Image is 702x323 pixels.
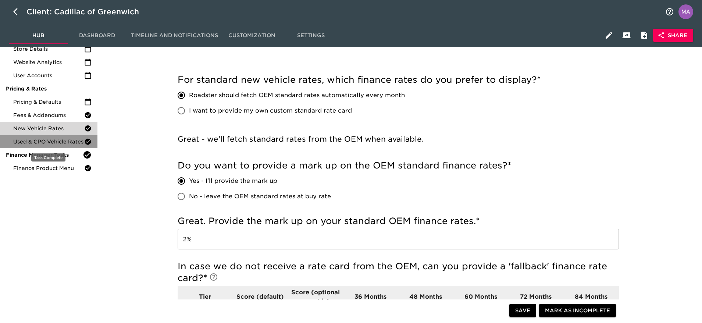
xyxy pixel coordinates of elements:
[178,292,233,301] p: Tier
[564,292,619,301] p: 84 Months
[661,3,678,21] button: notifications
[13,138,84,145] span: Used & CPO Vehicle Rates
[13,45,84,53] span: Store Details
[545,306,610,315] span: Mark as Incomplete
[509,292,563,301] p: 72 Months
[600,26,618,44] button: Edit Hub
[453,292,508,301] p: 60 Months
[178,215,619,227] h5: Great. Provide the mark up on your standard OEM finance rates.
[618,26,635,44] button: Client View
[189,177,277,185] span: Yes - I'll provide the mark up
[288,288,343,306] p: Score (optional override)
[13,31,63,40] span: Hub
[178,160,619,171] h5: Do you want to provide a mark up on the OEM standard finance rates?
[13,72,84,79] span: User Accounts
[26,6,149,18] div: Client: Cadillac of Greenwich
[13,164,84,172] span: Finance Product Menu
[6,151,83,159] span: Finance Manager Tasks
[398,292,453,301] p: 48 Months
[286,31,336,40] span: Settings
[659,31,687,40] span: Share
[343,292,398,301] p: 36 Months
[653,29,693,42] button: Share
[131,31,218,40] span: Timeline and Notifications
[72,31,122,40] span: Dashboard
[189,91,405,100] span: Roadster should fetch OEM standard rates automatically every month
[13,58,84,66] span: Website Analytics
[509,304,536,317] button: Save
[13,98,84,106] span: Pricing & Defaults
[227,31,277,40] span: Customization
[189,106,352,115] span: I want to provide my own custom standard rate card
[178,135,424,143] span: Great - we'll fetch standard rates from the OEM when available.
[13,125,84,132] span: New Vehicle Rates
[6,85,92,92] span: Pricing & Rates
[678,4,693,19] img: Profile
[178,260,619,284] h5: In case we do not receive a rate card from the OEM, can you provide a 'fallback' finance rate card?
[539,304,616,317] button: Mark as Incomplete
[515,306,530,315] span: Save
[189,192,331,201] span: No - leave the OEM standard rates at buy rate
[13,111,84,119] span: Fees & Addendums
[233,292,288,301] p: Score (default)
[635,26,653,44] button: Internal Notes and Comments
[178,74,619,86] h5: For standard new vehicle rates, which finance rates do you prefer to display?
